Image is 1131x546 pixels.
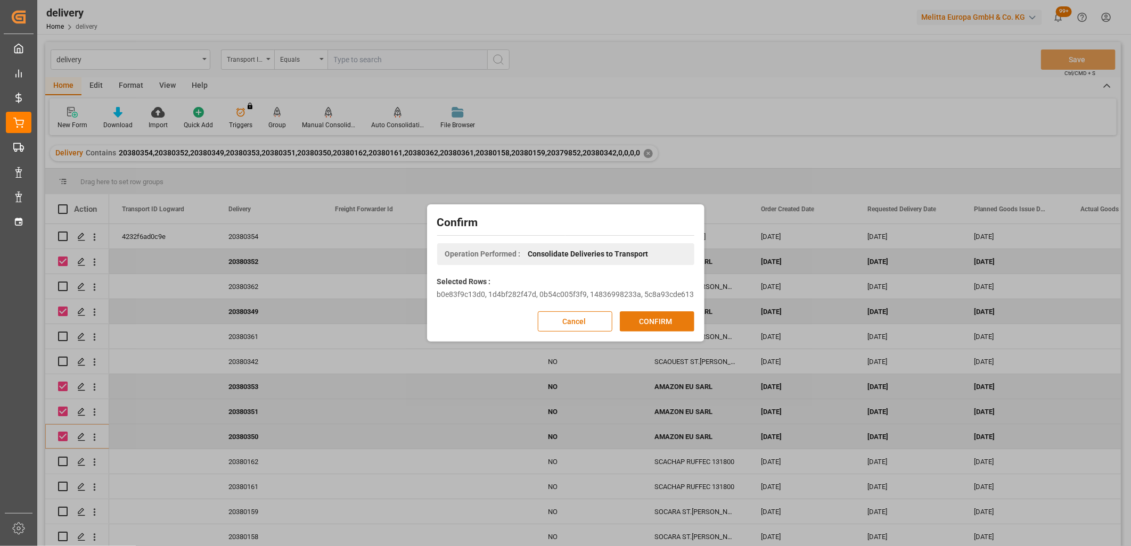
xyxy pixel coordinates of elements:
[445,249,521,260] span: Operation Performed :
[538,311,612,332] button: Cancel
[437,289,694,300] div: b0e83f9c13d0, 1d4bf282f47d, 0b54c005f3f9, 14836998233a, 5c8a93cde613
[437,214,694,231] h2: Confirm
[437,276,491,287] label: Selected Rows :
[528,249,649,260] span: Consolidate Deliveries to Transport
[620,311,694,332] button: CONFIRM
